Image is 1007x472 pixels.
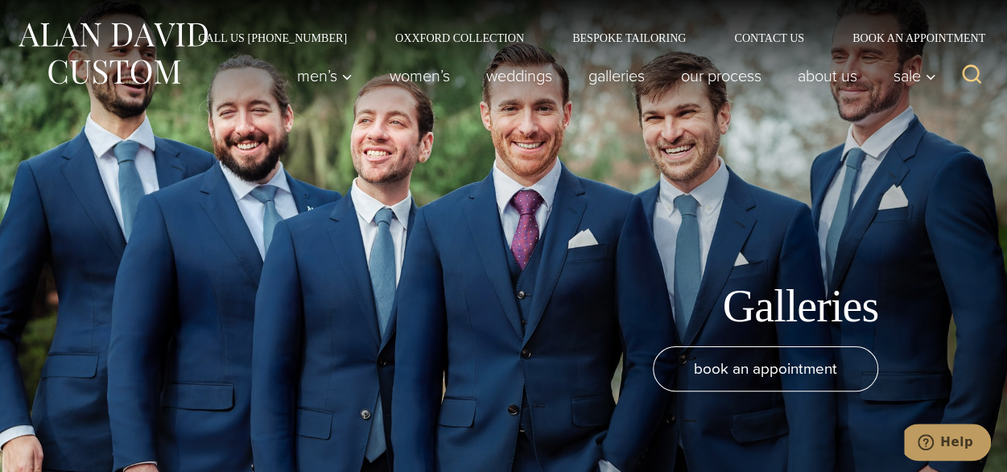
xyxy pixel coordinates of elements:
[662,60,779,92] a: Our Process
[779,60,875,92] a: About Us
[904,424,991,464] iframe: Opens a widget where you can chat to one of our agents
[174,32,371,43] a: Call Us [PHONE_NUMBER]
[371,60,468,92] a: Women’s
[371,32,548,43] a: Oxxford Collection
[16,18,209,89] img: Alan David Custom
[710,32,828,43] a: Contact Us
[174,32,991,43] nav: Secondary Navigation
[468,60,570,92] a: weddings
[279,60,371,92] button: Men’s sub menu toggle
[694,357,837,380] span: book an appointment
[570,60,662,92] a: Galleries
[723,279,879,333] h1: Galleries
[952,56,991,95] button: View Search Form
[279,60,945,92] nav: Primary Navigation
[548,32,710,43] a: Bespoke Tailoring
[875,60,945,92] button: Sale sub menu toggle
[828,32,991,43] a: Book an Appointment
[653,346,878,391] a: book an appointment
